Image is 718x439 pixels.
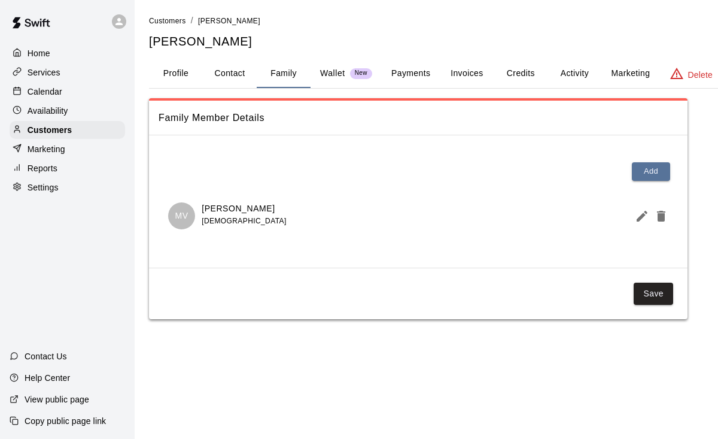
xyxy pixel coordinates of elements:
[28,47,50,59] p: Home
[10,44,125,62] a: Home
[547,59,601,88] button: Activity
[25,393,89,405] p: View public page
[28,143,65,155] p: Marketing
[688,69,713,81] p: Delete
[28,181,59,193] p: Settings
[494,59,547,88] button: Credits
[191,14,193,27] li: /
[10,83,125,101] a: Calendar
[28,66,60,78] p: Services
[440,59,494,88] button: Invoices
[159,110,678,126] span: Family Member Details
[28,105,68,117] p: Availability
[203,59,257,88] button: Contact
[25,372,70,384] p: Help Center
[202,217,286,225] span: [DEMOGRAPHIC_DATA]
[149,17,186,25] span: Customers
[10,178,125,196] a: Settings
[202,202,286,215] p: [PERSON_NAME]
[632,162,670,181] button: Add
[634,283,673,305] button: Save
[25,350,67,362] p: Contact Us
[175,210,188,222] p: MV
[382,59,440,88] button: Payments
[28,124,72,136] p: Customers
[320,67,345,80] p: Wallet
[601,59,659,88] button: Marketing
[10,140,125,158] a: Marketing
[28,86,62,98] p: Calendar
[10,159,125,177] a: Reports
[149,59,203,88] button: Profile
[10,121,125,139] a: Customers
[168,202,195,229] div: Matthew Verbruggen
[350,69,372,77] span: New
[649,204,668,228] button: Delete
[198,17,260,25] span: [PERSON_NAME]
[630,204,649,228] button: Edit Member
[25,415,106,427] p: Copy public page link
[10,102,125,120] a: Availability
[28,162,57,174] p: Reports
[257,59,311,88] button: Family
[10,63,125,81] a: Services
[149,16,186,25] a: Customers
